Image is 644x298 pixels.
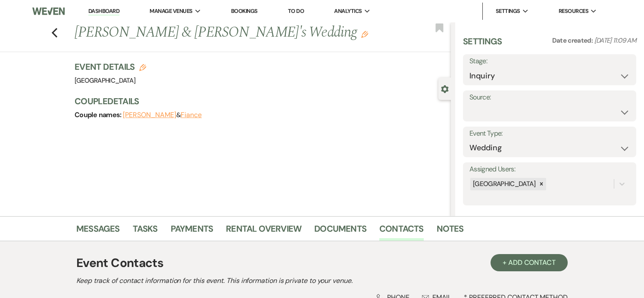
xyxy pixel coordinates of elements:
label: Source: [469,91,630,104]
span: Manage Venues [150,7,192,16]
a: Documents [314,222,366,241]
span: [DATE] 11:09 AM [594,36,636,45]
a: Bookings [231,7,258,15]
a: Contacts [379,222,424,241]
span: Analytics [334,7,362,16]
h3: Settings [463,35,502,54]
a: Rental Overview [226,222,301,241]
button: Edit [361,30,368,38]
span: Date created: [552,36,594,45]
button: Fiance [181,112,202,118]
label: Event Type: [469,127,630,140]
a: To Do [288,7,304,15]
button: Close lead details [441,84,449,93]
h3: Couple Details [75,95,442,107]
button: + Add Contact [491,254,568,271]
h2: Keep track of contact information for this event. This information is private to your venue. [76,276,568,286]
h3: Event Details [75,61,146,73]
button: [PERSON_NAME] [123,112,176,118]
h1: Event Contacts [76,254,163,272]
div: [GEOGRAPHIC_DATA] [470,178,537,190]
span: Settings [496,7,520,16]
img: Weven Logo [32,2,65,20]
label: Assigned Users: [469,163,630,176]
span: [GEOGRAPHIC_DATA] [75,76,135,85]
a: Messages [76,222,120,241]
label: Stage: [469,55,630,68]
a: Payments [171,222,213,241]
h1: [PERSON_NAME] & [PERSON_NAME]'s Wedding [75,22,372,43]
a: Dashboard [88,7,119,16]
a: Notes [437,222,464,241]
span: Couple names: [75,110,123,119]
span: Resources [559,7,588,16]
a: Tasks [133,222,158,241]
span: & [123,111,202,119]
